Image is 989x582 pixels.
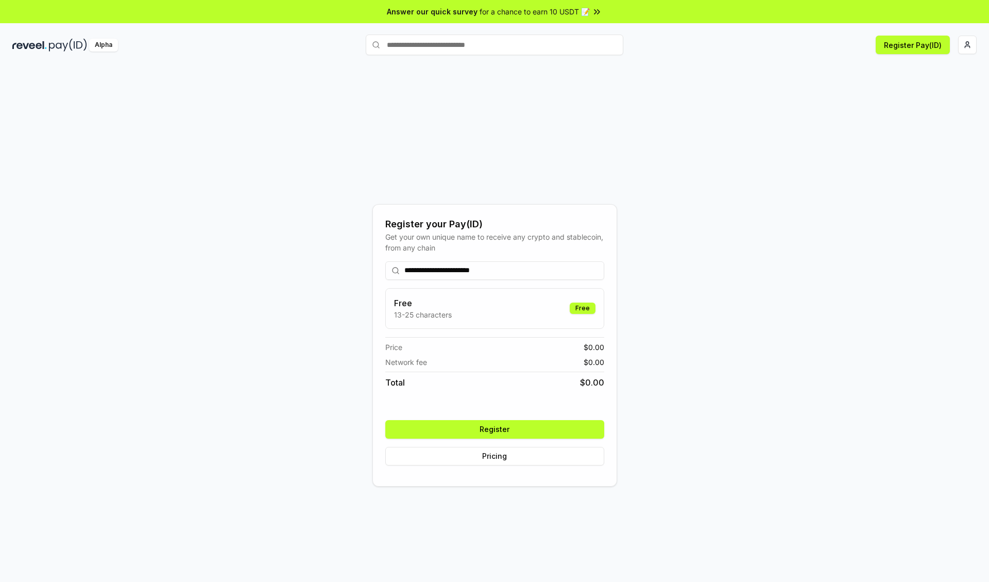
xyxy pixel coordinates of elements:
[394,297,452,309] h3: Free
[394,309,452,320] p: 13-25 characters
[12,39,47,52] img: reveel_dark
[480,6,590,17] span: for a chance to earn 10 USDT 📝
[385,231,604,253] div: Get your own unique name to receive any crypto and stablecoin, from any chain
[385,357,427,368] span: Network fee
[385,447,604,465] button: Pricing
[385,217,604,231] div: Register your Pay(ID)
[49,39,87,52] img: pay_id
[385,342,402,353] span: Price
[385,420,604,439] button: Register
[89,39,118,52] div: Alpha
[584,342,604,353] span: $ 0.00
[580,376,604,389] span: $ 0.00
[876,36,950,54] button: Register Pay(ID)
[387,6,478,17] span: Answer our quick survey
[385,376,405,389] span: Total
[584,357,604,368] span: $ 0.00
[570,303,595,314] div: Free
